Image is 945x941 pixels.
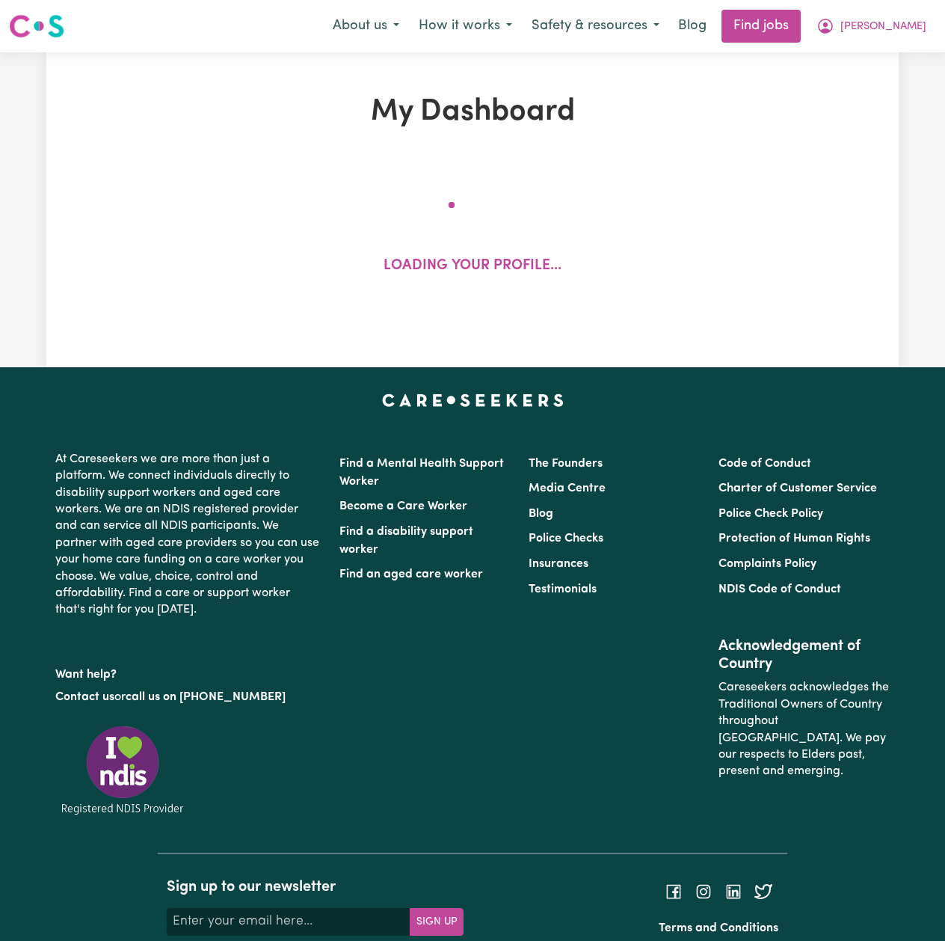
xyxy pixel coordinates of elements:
a: NDIS Code of Conduct [718,583,841,595]
h1: My Dashboard [197,94,748,130]
a: Find jobs [721,10,801,43]
a: Follow Careseekers on Facebook [665,885,683,897]
a: call us on [PHONE_NUMBER] [126,691,286,703]
a: Police Check Policy [718,508,823,520]
a: Blog [529,508,553,520]
button: Safety & resources [522,10,669,42]
p: Want help? [55,660,321,683]
button: About us [323,10,409,42]
input: Enter your email here... [167,908,410,935]
iframe: Button to launch messaging window [885,881,933,929]
img: Careseekers logo [9,13,64,40]
a: Follow Careseekers on Instagram [695,885,712,897]
h2: Acknowledgement of Country [718,637,890,673]
a: Follow Careseekers on Twitter [754,885,772,897]
p: At Careseekers we are more than just a platform. We connect individuals directly to disability su... [55,445,321,625]
button: My Account [807,10,936,42]
a: Find a disability support worker [339,526,473,556]
a: Blog [669,10,715,43]
a: Testimonials [529,583,597,595]
p: Loading your profile... [384,256,561,278]
a: Protection of Human Rights [718,533,870,545]
a: Code of Conduct [718,458,811,470]
a: The Founders [529,458,603,470]
button: How it works [409,10,522,42]
a: Find an aged care worker [339,568,483,580]
a: Become a Care Worker [339,500,467,512]
a: Follow Careseekers on LinkedIn [724,885,742,897]
span: [PERSON_NAME] [840,19,926,35]
p: Careseekers acknowledges the Traditional Owners of Country throughout [GEOGRAPHIC_DATA]. We pay o... [718,673,890,785]
a: Insurances [529,558,588,570]
a: Terms and Conditions [659,922,778,934]
a: Police Checks [529,533,603,545]
a: Find a Mental Health Support Worker [339,458,504,488]
h2: Sign up to our newsletter [167,878,464,896]
a: Charter of Customer Service [718,482,877,494]
a: Careseekers home page [382,394,564,406]
a: Contact us [55,691,114,703]
a: Media Centre [529,482,606,494]
a: Careseekers logo [9,9,64,43]
p: or [55,683,321,711]
img: Registered NDIS provider [55,723,190,817]
button: Subscribe [410,908,464,935]
a: Complaints Policy [718,558,816,570]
